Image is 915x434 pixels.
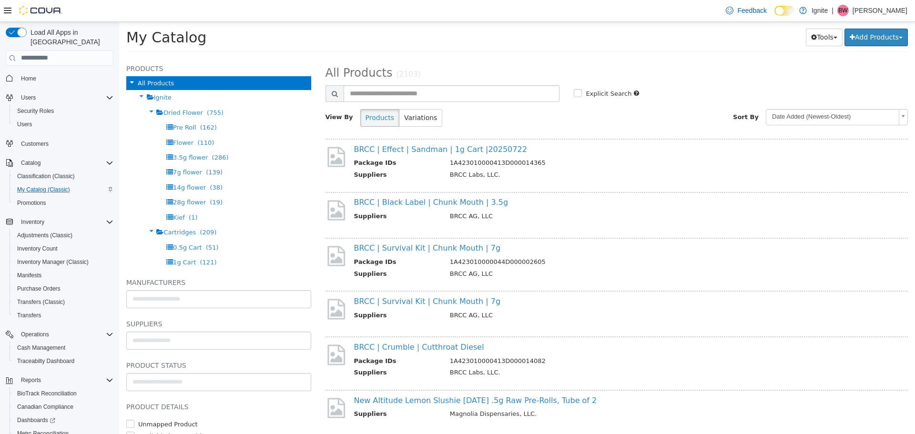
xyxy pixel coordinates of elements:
span: Users [17,92,113,103]
span: (110) [78,117,95,124]
span: Catalog [21,159,41,167]
button: Manifests [10,269,117,282]
span: Inventory Manager (Classic) [13,256,113,268]
h5: Suppliers [7,296,192,308]
td: BRCC AG, LLC [324,190,768,202]
a: BRCC | Black Label | Chunk Mouth | 3.5g [235,176,389,185]
button: Transfers (Classic) [10,295,117,309]
a: Dashboards [10,414,117,427]
img: missing-image.png [206,374,228,398]
span: Load All Apps in [GEOGRAPHIC_DATA] [27,28,113,47]
span: (286) [93,132,110,139]
a: Purchase Orders [13,283,64,294]
a: Promotions [13,197,50,209]
td: BRCC AG, LLC [324,289,768,301]
button: Inventory Count [10,242,117,255]
button: Variations [280,87,323,105]
button: Canadian Compliance [10,400,117,414]
a: Transfers [13,310,45,321]
span: Pre Roll [54,102,77,109]
span: Security Roles [17,107,54,115]
th: Suppliers [235,247,324,259]
span: (38) [91,162,103,169]
button: My Catalog (Classic) [10,183,117,196]
span: Purchase Orders [17,285,61,293]
span: Users [21,94,36,101]
h5: Product Details [7,379,192,391]
span: 1g Cart [54,237,77,244]
a: Feedback [722,1,770,20]
input: Dark Mode [774,6,794,16]
span: (121) [81,237,98,244]
button: Inventory [2,215,117,229]
button: Inventory Manager (Classic) [10,255,117,269]
td: BRCC AG, LLC [324,247,768,259]
label: Explicit Search [464,67,512,77]
span: Inventory Count [17,245,58,252]
span: Inventory Manager (Classic) [17,258,89,266]
button: Classification (Classic) [10,170,117,183]
span: Users [13,119,113,130]
button: Users [10,118,117,131]
a: Dashboards [13,414,59,426]
div: Betty Wilson [837,5,849,16]
span: BW [838,5,847,16]
button: Reports [17,374,45,386]
span: Transfers [17,312,41,319]
a: Manifests [13,270,45,281]
span: Inventory Count [13,243,113,254]
button: Users [17,92,40,103]
p: Ignite [812,5,828,16]
span: (162) [81,102,98,109]
span: (51) [87,222,100,229]
span: View By [206,91,234,99]
span: 28g flower [54,177,87,184]
span: (139) [87,147,103,154]
th: Suppliers [235,346,324,358]
span: (19) [91,177,103,184]
label: Available by Dropship [17,410,86,419]
span: Reports [17,374,113,386]
span: BioTrack Reconciliation [13,388,113,399]
a: Home [17,73,40,84]
span: Feedback [737,6,766,15]
a: BioTrack Reconciliation [13,388,81,399]
label: Unmapped Product [17,398,79,407]
h5: Product Status [7,338,192,349]
span: Sort By [614,91,640,99]
span: BioTrack Reconciliation [17,390,77,397]
a: Cash Management [13,342,69,353]
a: Inventory Manager (Classic) [13,256,92,268]
th: Package IDs [235,136,324,148]
th: Package IDs [235,334,324,346]
span: (755) [88,87,104,94]
img: missing-image.png [206,177,228,200]
button: Adjustments (Classic) [10,229,117,242]
span: Canadian Compliance [17,403,73,411]
span: (209) [81,207,97,214]
h5: Manufacturers [7,255,192,266]
span: Manifests [13,270,113,281]
button: Traceabilty Dashboard [10,354,117,368]
span: Security Roles [13,105,113,117]
small: (2103) [277,48,302,57]
a: BRCC | Survival Kit | Chunk Mouth | 7g [235,275,382,284]
a: Classification (Classic) [13,171,79,182]
img: missing-image.png [206,321,228,344]
span: Transfers (Classic) [13,296,113,308]
button: Security Roles [10,104,117,118]
th: Suppliers [235,289,324,301]
span: Promotions [13,197,113,209]
span: Dashboards [13,414,113,426]
span: Adjustments (Classic) [17,232,72,239]
span: 7g flower [54,147,83,154]
span: Manifests [17,272,41,279]
button: Transfers [10,309,117,322]
td: 1A423010000044D000002605 [324,235,768,247]
span: Operations [21,331,49,338]
button: Operations [17,329,53,340]
button: Users [2,91,117,104]
td: BRCC Labs, LLC. [324,148,768,160]
span: Inventory [21,218,44,226]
